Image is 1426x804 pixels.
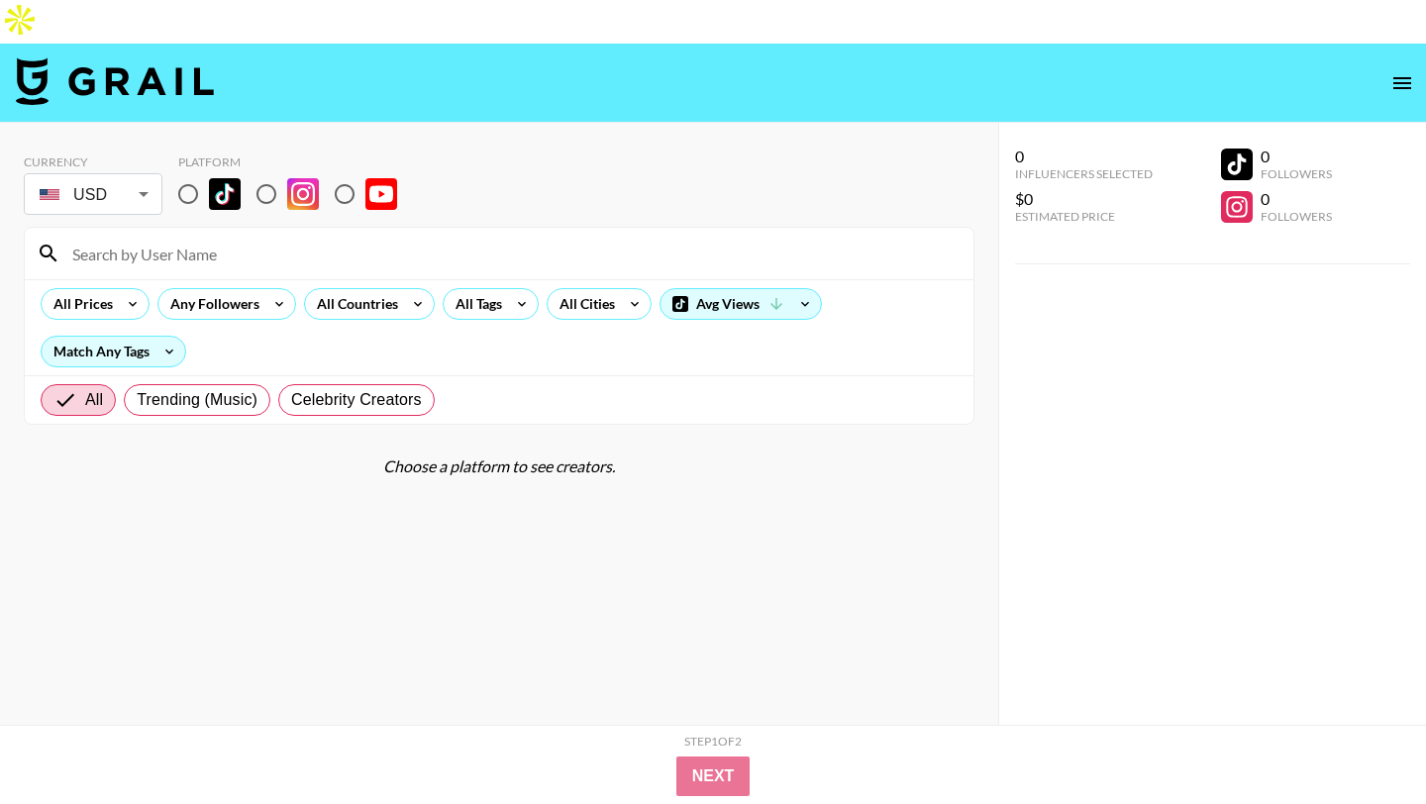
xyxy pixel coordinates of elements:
div: 0 [1015,147,1153,166]
img: YouTube [365,178,397,210]
div: Currency [24,154,162,169]
div: Followers [1261,166,1332,181]
div: 0 [1261,189,1332,209]
div: Followers [1261,209,1332,224]
input: Search by User Name [60,238,962,269]
button: open drawer [1382,63,1422,103]
img: Instagram [287,178,319,210]
span: All [85,388,103,412]
span: Trending (Music) [137,388,257,412]
img: Grail Talent [16,57,214,105]
div: Estimated Price [1015,209,1153,224]
div: 0 [1261,147,1332,166]
div: $0 [1015,189,1153,209]
div: Any Followers [158,289,263,319]
div: Step 1 of 2 [684,734,742,749]
div: All Prices [42,289,117,319]
button: Next [676,756,751,796]
div: All Tags [444,289,506,319]
div: All Countries [305,289,402,319]
img: TikTok [209,178,241,210]
span: Celebrity Creators [291,388,422,412]
div: USD [28,177,158,212]
div: Match Any Tags [42,337,185,366]
div: Influencers Selected [1015,166,1153,181]
div: Platform [178,154,413,169]
div: Choose a platform to see creators. [24,456,974,476]
iframe: Drift Widget Chat Controller [1327,705,1402,780]
div: All Cities [548,289,619,319]
div: Avg Views [661,289,821,319]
